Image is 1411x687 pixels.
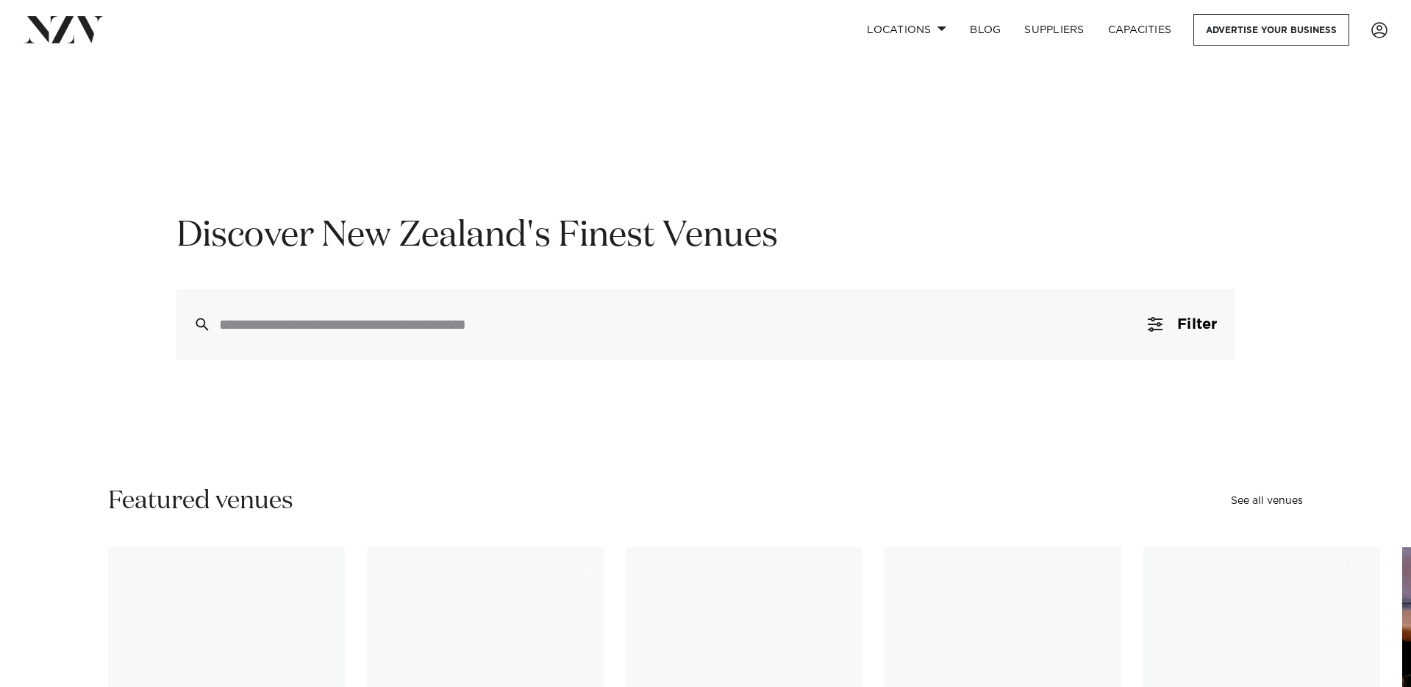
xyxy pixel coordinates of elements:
a: Advertise your business [1193,14,1349,46]
span: Filter [1177,317,1217,332]
button: Filter [1130,289,1235,360]
a: SUPPLIERS [1012,14,1096,46]
img: nzv-logo.png [24,16,104,43]
a: Locations [855,14,958,46]
h2: Featured venues [108,485,293,518]
a: BLOG [958,14,1012,46]
h1: Discover New Zealand's Finest Venues [176,213,1235,260]
a: Capacities [1096,14,1184,46]
a: See all venues [1231,496,1303,506]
